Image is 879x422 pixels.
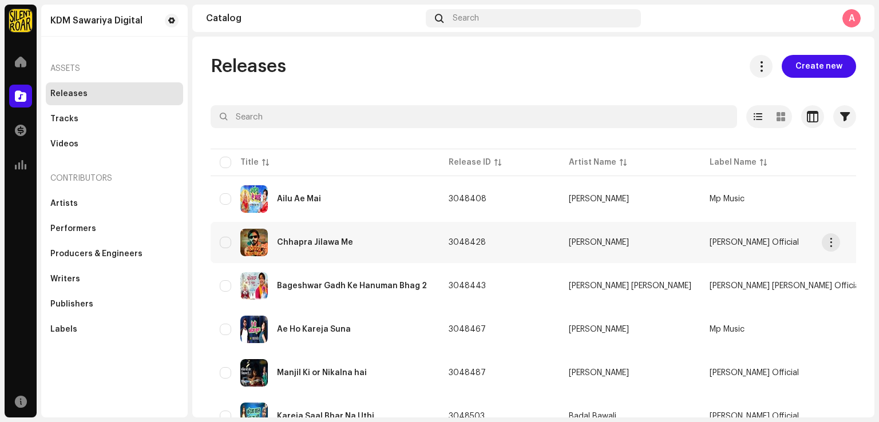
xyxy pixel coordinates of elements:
[50,274,80,284] div: Writers
[46,217,183,240] re-m-nav-item: Performers
[710,195,745,203] span: Mp Music
[50,249,142,258] div: Producers & Engineers
[277,369,367,377] div: Manjil Ki or Nikalna hai
[46,165,183,192] re-a-nav-header: Contributors
[569,238,691,246] span: Gulshan Singh
[569,412,691,420] span: Badal Bawali
[50,224,96,233] div: Performers
[50,114,78,124] div: Tracks
[449,195,486,203] span: 3048408
[449,369,486,377] span: 3048487
[710,157,757,168] div: Label Name
[50,89,88,98] div: Releases
[710,238,799,246] span: Gulshan Singh Official
[569,369,629,377] div: [PERSON_NAME]
[569,282,691,290] span: Khanij Dev Chouhan
[46,133,183,156] re-m-nav-item: Videos
[50,325,77,334] div: Labels
[569,157,616,168] div: Artist Name
[795,55,842,78] span: Create new
[50,16,142,25] div: KDM Sawariya Digital
[842,9,861,27] div: A
[46,192,183,215] re-m-nav-item: Artists
[449,238,486,246] span: 3048428
[240,272,268,300] img: 3310769d-d1a3-412a-8891-4bf9e3e134a4
[240,316,268,343] img: ddb15657-ba77-4bd2-9297-64669e440082
[569,238,629,246] div: [PERSON_NAME]
[211,105,737,128] input: Search
[710,369,799,377] span: Arunesh Arun Official
[240,229,268,256] img: ad75b42d-a971-400f-af40-629e4b62e38d
[240,157,259,168] div: Title
[206,14,421,23] div: Catalog
[240,359,268,387] img: 19c80eec-e6ee-4239-80b6-3d844ecc4ffa
[453,14,479,23] span: Search
[569,412,616,420] div: Badal Bawali
[449,282,486,290] span: 3048443
[710,412,799,420] span: Badal Bawali Official
[569,195,629,203] div: [PERSON_NAME]
[277,238,353,246] div: Chhapra Jilawa Me
[569,369,691,377] span: Arunesh Arun
[449,325,486,333] span: 3048467
[782,55,856,78] button: Create new
[277,325,351,333] div: Ae Ho Kareja Suna
[710,325,745,333] span: Mp Music
[46,55,183,82] re-a-nav-header: Assets
[277,195,321,203] div: Ailu Ae Mai
[46,268,183,290] re-m-nav-item: Writers
[569,282,691,290] div: [PERSON_NAME] [PERSON_NAME]
[240,185,268,213] img: 4f17f2d2-8cac-48ed-912b-c8174ce48679
[46,82,183,105] re-m-nav-item: Releases
[50,199,78,208] div: Artists
[46,108,183,130] re-m-nav-item: Tracks
[50,140,78,149] div: Videos
[277,282,427,290] div: Bageshwar Gadh Ke Hanuman Bhag 2
[569,325,629,333] div: [PERSON_NAME]
[569,195,691,203] span: Deepika Ojha Dipu
[710,282,861,290] span: Khanij Dev Chouhan Official
[46,318,183,341] re-m-nav-item: Labels
[211,55,286,78] span: Releases
[46,242,183,265] re-m-nav-item: Producers & Engineers
[449,412,485,420] span: 3048503
[449,157,491,168] div: Release ID
[277,412,374,420] div: Kareja Saal Bhar Na Uthi
[46,293,183,316] re-m-nav-item: Publishers
[50,300,93,309] div: Publishers
[569,325,691,333] span: Yadav Raj Dev
[9,9,32,32] img: fcfd72e7-8859-4002-b0df-9a7058150634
